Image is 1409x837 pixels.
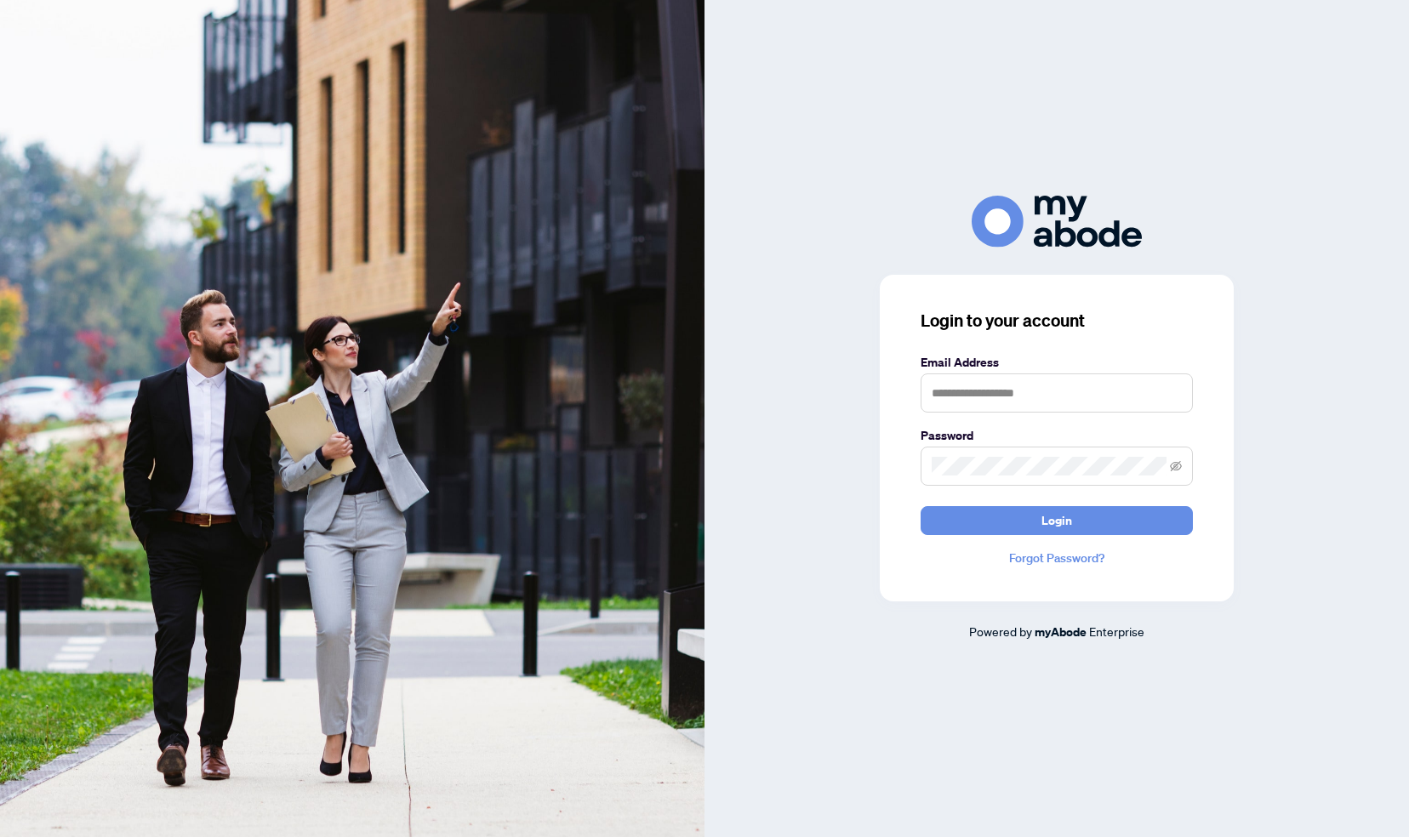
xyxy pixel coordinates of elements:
[1041,507,1072,534] span: Login
[921,506,1193,535] button: Login
[921,549,1193,567] a: Forgot Password?
[921,309,1193,333] h3: Login to your account
[921,426,1193,445] label: Password
[972,196,1142,248] img: ma-logo
[969,623,1032,639] span: Powered by
[1170,460,1182,472] span: eye-invisible
[921,353,1193,372] label: Email Address
[1089,623,1144,639] span: Enterprise
[1035,623,1087,641] a: myAbode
